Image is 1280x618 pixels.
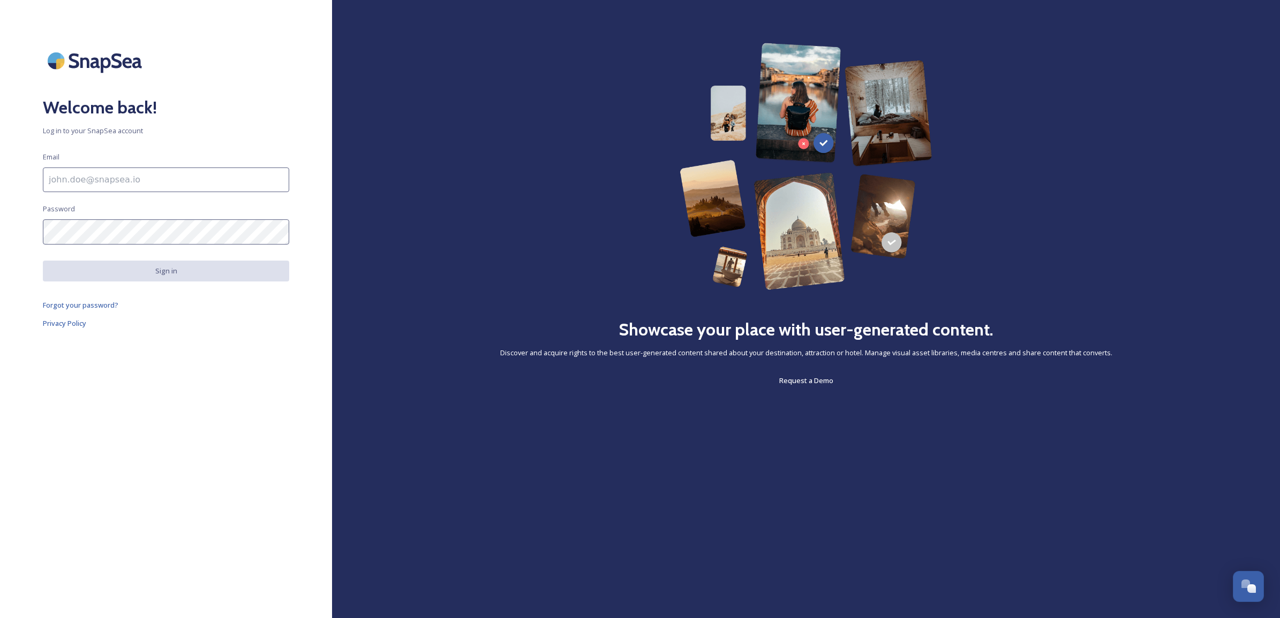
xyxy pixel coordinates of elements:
button: Sign in [43,261,289,281]
span: Privacy Policy [43,318,86,328]
h2: Showcase your place with user-generated content. [619,317,993,342]
span: Email [43,152,59,162]
button: Open Chat [1233,571,1264,602]
a: Request a Demo [779,374,833,387]
span: Log in to your SnapSea account [43,126,289,136]
h2: Welcome back! [43,95,289,120]
img: SnapSea Logo [43,43,150,79]
a: Privacy Policy [43,317,289,330]
span: Forgot your password? [43,300,118,310]
span: Password [43,204,75,214]
a: Forgot your password? [43,299,289,311]
input: john.doe@snapsea.io [43,167,289,192]
span: Request a Demo [779,376,833,385]
span: Discover and acquire rights to the best user-generated content shared about your destination, att... [500,348,1112,358]
img: 63b42ca75bacad526042e722_Group%20154-p-800.png [680,43,932,290]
